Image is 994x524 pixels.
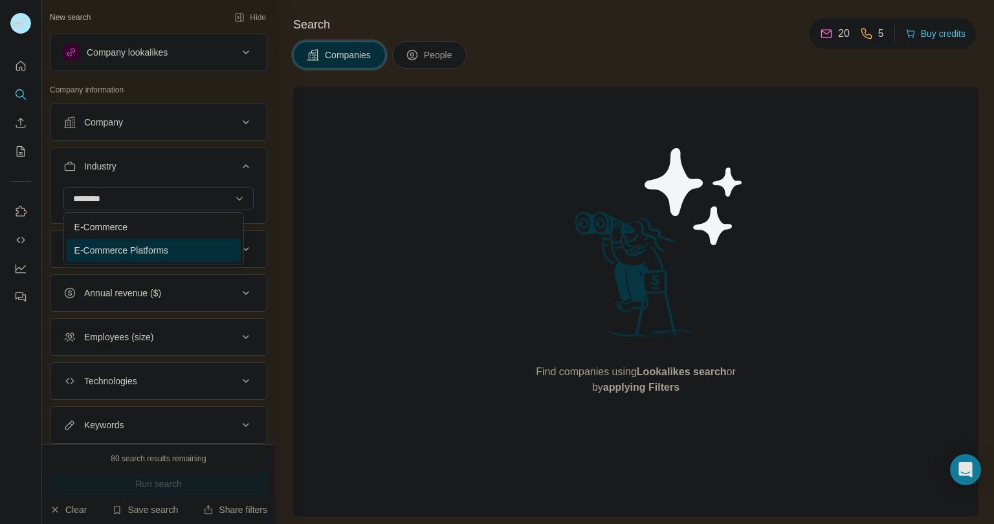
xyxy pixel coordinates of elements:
[636,138,753,255] img: Surfe Illustration - Stars
[84,419,124,431] div: Keywords
[10,257,31,280] button: Dashboard
[50,278,267,309] button: Annual revenue ($)
[112,503,178,516] button: Save search
[10,200,31,223] button: Use Surfe on LinkedIn
[84,287,161,300] div: Annual revenue ($)
[905,25,966,43] button: Buy credits
[878,26,884,41] p: 5
[10,140,31,163] button: My lists
[111,453,206,464] div: 80 search results remaining
[10,285,31,309] button: Feedback
[10,228,31,252] button: Use Surfe API
[225,8,275,27] button: Hide
[50,409,267,441] button: Keywords
[293,16,978,34] h4: Search
[50,503,87,516] button: Clear
[84,375,137,388] div: Technologies
[637,366,727,377] span: Lookalikes search
[838,26,850,41] p: 20
[74,221,127,234] p: E-Commerce
[74,244,168,257] p: E-Commerce Platforms
[424,49,454,61] span: People
[325,49,372,61] span: Companies
[50,37,267,68] button: Company lookalikes
[10,111,31,135] button: Enrich CSV
[84,160,116,173] div: Industry
[950,454,981,485] div: Open Intercom Messenger
[50,107,267,138] button: Company
[87,46,168,59] div: Company lookalikes
[569,208,703,352] img: Surfe Illustration - Woman searching with binoculars
[603,382,679,393] span: applying Filters
[203,503,267,516] button: Share filters
[50,366,267,397] button: Technologies
[532,364,739,395] span: Find companies using or by
[50,84,267,96] p: Company information
[50,322,267,353] button: Employees (size)
[10,83,31,106] button: Search
[50,234,267,265] button: HQ location
[50,12,91,23] div: New search
[84,331,153,344] div: Employees (size)
[10,54,31,78] button: Quick start
[50,151,267,187] button: Industry
[84,116,123,129] div: Company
